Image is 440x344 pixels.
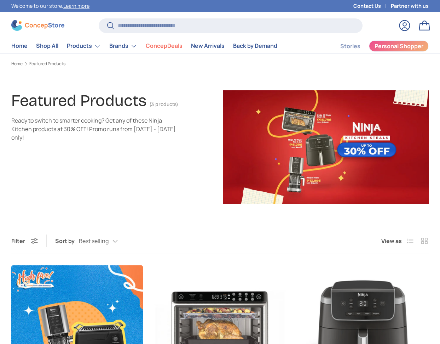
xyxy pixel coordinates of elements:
a: Products [67,39,101,53]
a: Back by Demand [233,39,277,53]
label: Sort by [55,237,79,245]
span: Filter [11,237,25,245]
button: Filter [11,237,38,245]
nav: Breadcrumbs [11,61,429,67]
img: Featured Products [223,90,429,204]
span: View as [381,237,402,245]
a: Shop All [36,39,58,53]
a: Partner with us [391,2,429,10]
summary: Products [63,39,105,53]
a: Personal Shopper [369,40,429,52]
summary: Brands [105,39,141,53]
p: Welcome to our store. [11,2,89,10]
nav: Primary [11,39,277,53]
h1: Featured Products [11,91,147,110]
a: Learn more [63,2,89,9]
span: (3 products) [150,101,178,107]
img: ConcepStore [11,20,64,31]
a: Home [11,39,28,53]
a: Home [11,62,23,66]
a: Featured Products [29,62,65,66]
span: Personal Shopper [375,43,423,49]
a: Contact Us [353,2,391,10]
a: Stories [340,39,360,53]
nav: Secondary [323,39,429,53]
span: Best selling [79,238,109,244]
button: Best selling [79,235,132,247]
p: Ready to switch to smarter cooking? Get any of these Ninja Kitchen products at 30% OFF! Promo run... [11,116,183,142]
a: New Arrivals [191,39,225,53]
a: ConcepDeals [146,39,183,53]
a: Brands [109,39,137,53]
